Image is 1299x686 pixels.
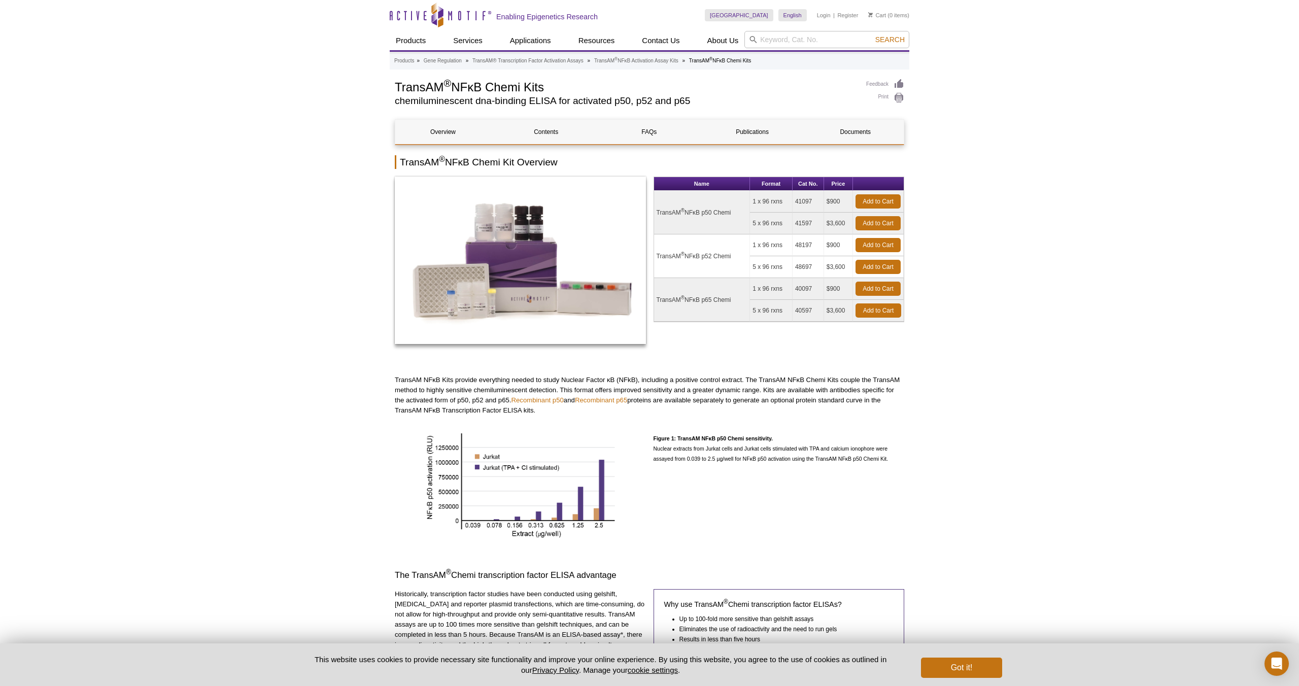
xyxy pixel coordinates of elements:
[395,589,646,670] p: Historically, transcription factor studies have been conducted using gelshift, [MEDICAL_DATA] and...
[793,191,824,213] td: 41097
[921,658,1002,678] button: Got it!
[395,79,856,94] h1: TransAM NFκB Chemi Kits
[750,213,793,234] td: 5 x 96 rxns
[856,260,901,274] a: Add to Cart
[750,234,793,256] td: 1 x 96 rxns
[679,634,885,644] li: Results in less than five hours
[837,12,858,19] a: Register
[395,96,856,106] h2: chemiluminescent dna-binding ELISA for activated p50, p52 and p65
[701,31,745,50] a: About Us
[824,278,853,300] td: $900
[681,251,685,257] sup: ®
[817,12,831,19] a: Login
[588,58,591,63] li: »
[824,191,853,213] td: $900
[750,177,793,191] th: Format
[824,234,853,256] td: $900
[664,600,894,609] h4: Why use TransAM Chemi transcription factor ELISAs?
[824,256,853,278] td: $3,600
[793,177,824,191] th: Cat No.
[778,9,807,21] a: English
[824,300,853,322] td: $3,600
[824,177,853,191] th: Price
[395,155,904,169] h2: TransAM NFκB Chemi Kit Overview
[679,614,885,624] li: Up to 100-fold more sensitive than gelshift assays
[744,31,909,48] input: Keyword, Cat. No.
[793,213,824,234] td: 41597
[654,435,773,441] strong: Figure 1: TransAM NFκB p50 Chemi sensitivity.
[724,598,728,605] sup: ®
[443,78,451,89] sup: ®
[601,120,697,144] a: FAQs
[750,278,793,300] td: 1 x 96 rxns
[572,31,621,50] a: Resources
[824,213,853,234] td: $3,600
[750,191,793,213] td: 1 x 96 rxns
[394,56,414,65] a: Products
[868,9,909,21] li: (0 items)
[856,194,901,209] a: Add to Cart
[654,435,888,462] span: Nuclear extracts from Jurkat cells and Jurkat cells stimulated with TPA and calcium ionophore wer...
[654,234,750,278] td: TransAM NFκB p52 Chemi
[614,56,618,61] sup: ®
[424,56,462,65] a: Gene Regulation
[872,35,908,44] button: Search
[426,433,615,538] img: TransAM NFkB p50 Chemi sensitivity
[689,58,751,63] li: TransAM NFκB Chemi Kits
[498,120,594,144] a: Contents
[793,278,824,300] td: 40097
[466,58,469,63] li: »
[856,238,901,252] a: Add to Cart
[395,569,904,581] h3: The TransAM Chemi transcription factor ELISA advantage
[446,568,451,576] sup: ®
[750,256,793,278] td: 5 x 96 rxns
[709,56,712,61] sup: ®
[575,396,627,404] a: Recombinant p65
[793,256,824,278] td: 48697
[875,36,905,44] span: Search
[793,300,824,322] td: 40597
[472,56,584,65] a: TransAM® Transcription Factor Activation Assays
[793,234,824,256] td: 48197
[856,216,901,230] a: Add to Cart
[594,56,678,65] a: TransAM®NFκB Activation Assay Kits
[868,12,873,17] img: Your Cart
[868,12,886,19] a: Cart
[679,624,885,634] li: Eliminates the use of radioactivity and the need to run gels
[856,282,901,296] a: Add to Cart
[705,120,800,144] a: Publications
[866,92,904,104] a: Print
[833,9,835,21] li: |
[1264,651,1289,676] div: Open Intercom Messenger
[395,177,646,344] img: TransAM® NFκB Chemi Kits
[681,295,685,300] sup: ®
[654,177,750,191] th: Name
[532,666,579,674] a: Privacy Policy
[417,58,420,63] li: »
[636,31,686,50] a: Contact Us
[395,120,491,144] a: Overview
[447,31,489,50] a: Services
[496,12,598,21] h2: Enabling Epigenetics Research
[808,120,903,144] a: Documents
[856,303,901,318] a: Add to Cart
[395,375,904,416] p: TransAM NFκB Kits provide everything needed to study Nuclear Factor κB (NFkB), including a positi...
[390,31,432,50] a: Products
[395,177,646,347] a: TransAM® NFκB Chemi Kits
[511,396,563,404] a: Recombinant p50
[681,208,685,213] sup: ®
[682,58,686,63] li: »
[628,666,678,674] button: cookie settings
[654,191,750,234] td: TransAM NFκB p50 Chemi
[750,300,793,322] td: 5 x 96 rxns
[504,31,557,50] a: Applications
[705,9,773,21] a: [GEOGRAPHIC_DATA]
[297,654,904,675] p: This website uses cookies to provide necessary site functionality and improve your online experie...
[439,155,445,163] sup: ®
[866,79,904,90] a: Feedback
[654,278,750,322] td: TransAM NFκB p65 Chemi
